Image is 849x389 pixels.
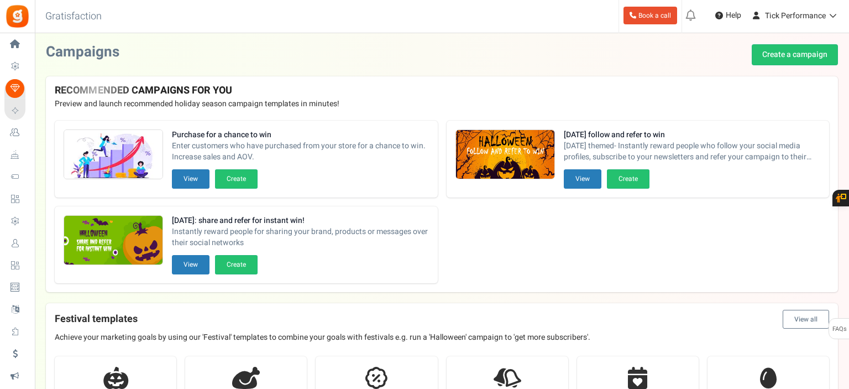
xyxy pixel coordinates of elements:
[172,129,429,141] strong: Purchase for a chance to win
[607,169,649,189] button: Create
[564,169,601,189] button: View
[623,7,677,24] a: Book a call
[55,332,829,343] p: Achieve your marketing goals by using our 'Festival' templates to combine your goals with festiva...
[172,255,209,274] button: View
[172,169,209,189] button: View
[723,10,741,21] span: Help
[832,319,847,340] span: FAQs
[711,7,746,24] a: Help
[172,141,429,163] span: Enter customers who have purchased from your store for a chance to win. Increase sales and AOV.
[55,98,829,110] p: Preview and launch recommended holiday season campaign templates in minutes!
[456,130,554,180] img: Recommended Campaigns
[215,255,258,274] button: Create
[215,169,258,189] button: Create
[783,310,829,329] button: View all
[64,216,163,266] img: Recommended Campaigns
[46,44,119,60] h2: Campaigns
[172,226,429,248] span: Instantly reward people for sharing your brand, products or messages over their social networks
[172,215,429,226] strong: [DATE]: share and refer for instant win!
[752,44,838,65] a: Create a campaign
[55,85,829,96] h4: RECOMMENDED CAMPAIGNS FOR YOU
[564,129,821,141] strong: [DATE] follow and refer to win
[5,4,30,29] img: Gratisfaction
[55,310,829,329] h4: Festival templates
[765,10,826,22] span: Tick Performance
[33,6,114,28] h3: Gratisfaction
[64,130,163,180] img: Recommended Campaigns
[564,141,821,163] span: [DATE] themed- Instantly reward people who follow your social media profiles, subscribe to your n...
